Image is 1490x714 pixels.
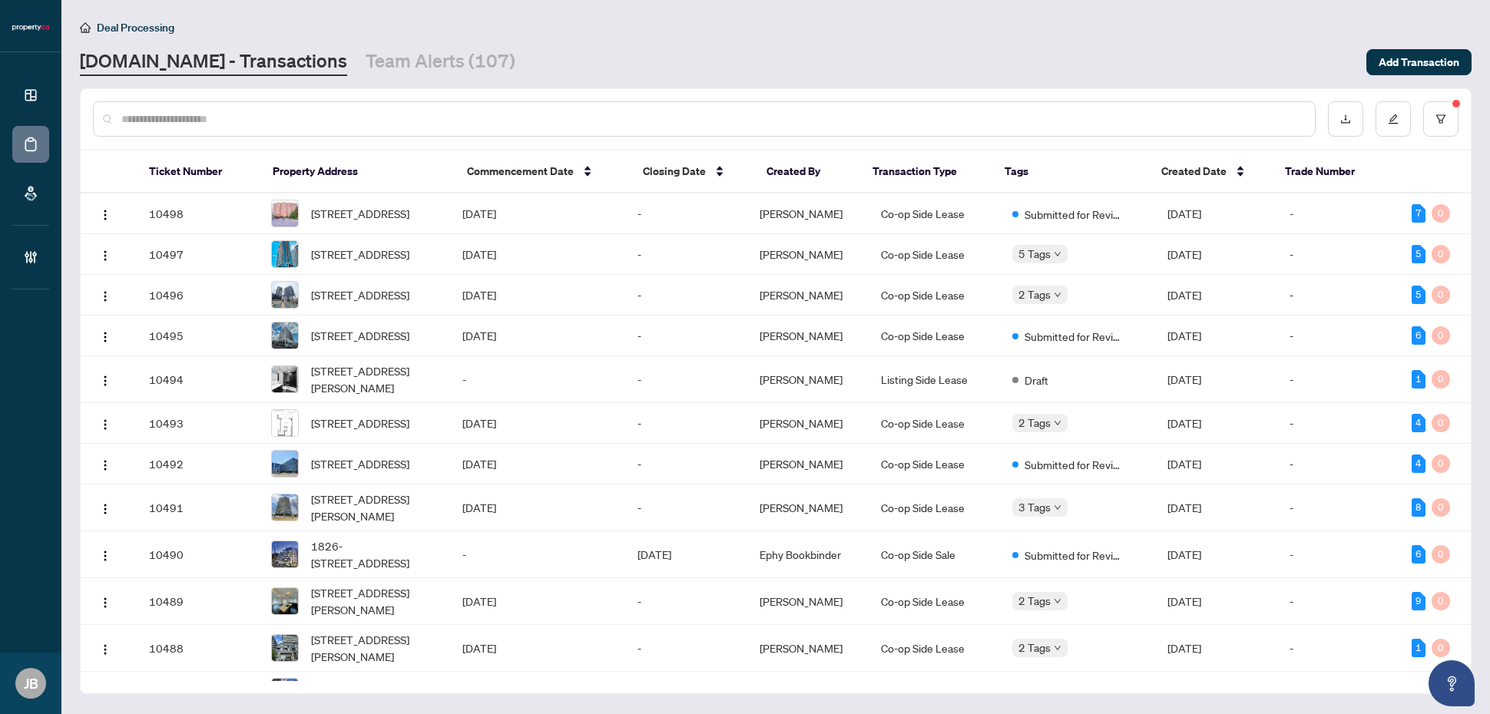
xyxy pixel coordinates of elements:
div: 0 [1432,455,1450,473]
span: 2 Tags [1018,592,1051,610]
span: [STREET_ADDRESS] [311,455,409,472]
td: - [1277,316,1399,356]
td: - [625,234,747,275]
td: - [625,356,747,403]
td: - [625,625,747,672]
td: [DATE] [450,403,624,444]
td: - [625,672,747,712]
div: 0 [1432,592,1450,610]
td: [DATE] [450,484,624,531]
div: 0 [1432,204,1450,223]
span: 2 Tags [1018,414,1051,431]
div: 0 [1432,326,1450,345]
div: 8 [1412,498,1425,517]
td: 10490 [137,531,259,578]
span: [PERSON_NAME] [760,247,843,261]
span: [DATE] [1167,329,1201,342]
td: - [1277,531,1399,578]
span: [DATE] [1167,207,1201,220]
span: [DATE] [1167,288,1201,302]
span: down [1054,597,1061,605]
div: 9 [1412,592,1425,610]
span: [STREET_ADDRESS] [311,246,409,263]
td: [DATE] [450,316,624,356]
div: 6 [1412,326,1425,345]
td: - [625,275,747,316]
span: [STREET_ADDRESS] [311,415,409,431]
span: [PERSON_NAME] [760,329,843,342]
span: down [1054,419,1061,427]
div: 0 [1432,498,1450,517]
span: [DATE] [1167,547,1201,561]
th: Closing Date [631,150,754,193]
td: 10496 [137,275,259,316]
td: [DATE] [450,193,624,234]
th: Transaction Type [860,150,992,193]
span: JB [24,673,38,694]
div: 7 [1412,204,1425,223]
button: Logo [93,451,118,476]
button: Logo [93,323,118,348]
button: Logo [93,495,118,520]
span: Ephy Bookbinder [760,547,841,561]
button: Logo [93,636,118,660]
button: Logo [93,411,118,435]
td: 10492 [137,444,259,484]
div: 4 [1412,455,1425,473]
button: Logo [93,283,118,307]
td: - [625,316,747,356]
span: [PERSON_NAME] [760,501,843,514]
span: down [1054,644,1061,652]
div: 1 [1412,370,1425,388]
img: Logo [99,250,111,262]
img: thumbnail-img [272,541,298,567]
span: down [1054,504,1061,511]
img: thumbnail-img [272,200,298,226]
span: [PERSON_NAME] [760,641,843,655]
td: 10498 [137,193,259,234]
img: thumbnail-img [272,366,298,392]
button: Logo [93,589,118,613]
span: down [1054,250,1061,258]
img: thumbnail-img [272,322,298,349]
td: - [1277,444,1399,484]
th: Created Date [1149,150,1273,193]
td: 10494 [137,356,259,403]
td: - [625,403,747,444]
span: Submitted for Review [1025,456,1124,473]
span: Draft [1025,372,1048,388]
span: [STREET_ADDRESS][PERSON_NAME] [311,491,439,524]
div: 0 [1432,370,1450,388]
button: download [1328,101,1363,137]
span: [DATE] [1167,247,1201,261]
div: 6 [1412,545,1425,564]
button: Open asap [1429,660,1475,706]
th: Commencement Date [455,150,631,193]
span: home [80,22,91,33]
td: Co-op Side Lease [869,403,999,444]
td: Co-op Side Lease [869,193,999,234]
td: 10497 [137,234,259,275]
td: Co-op Side Lease [869,234,999,275]
span: Submitted for Review [1025,547,1124,564]
img: Logo [99,550,111,562]
img: Logo [99,418,111,431]
td: - [1277,672,1399,712]
span: [PERSON_NAME] [760,372,843,386]
img: thumbnail-img [272,282,298,308]
td: - [1277,403,1399,444]
td: - [1277,578,1399,625]
span: [STREET_ADDRESS] [311,327,409,344]
div: 5 [1412,245,1425,263]
img: thumbnail-img [272,410,298,436]
span: filter [1435,114,1446,124]
div: 0 [1432,545,1450,564]
img: Logo [99,643,111,656]
div: 0 [1432,286,1450,304]
button: Logo [93,242,118,266]
td: [DATE] [625,531,747,578]
td: 10491 [137,484,259,531]
td: - [625,193,747,234]
td: - [450,356,624,403]
img: Logo [99,459,111,471]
